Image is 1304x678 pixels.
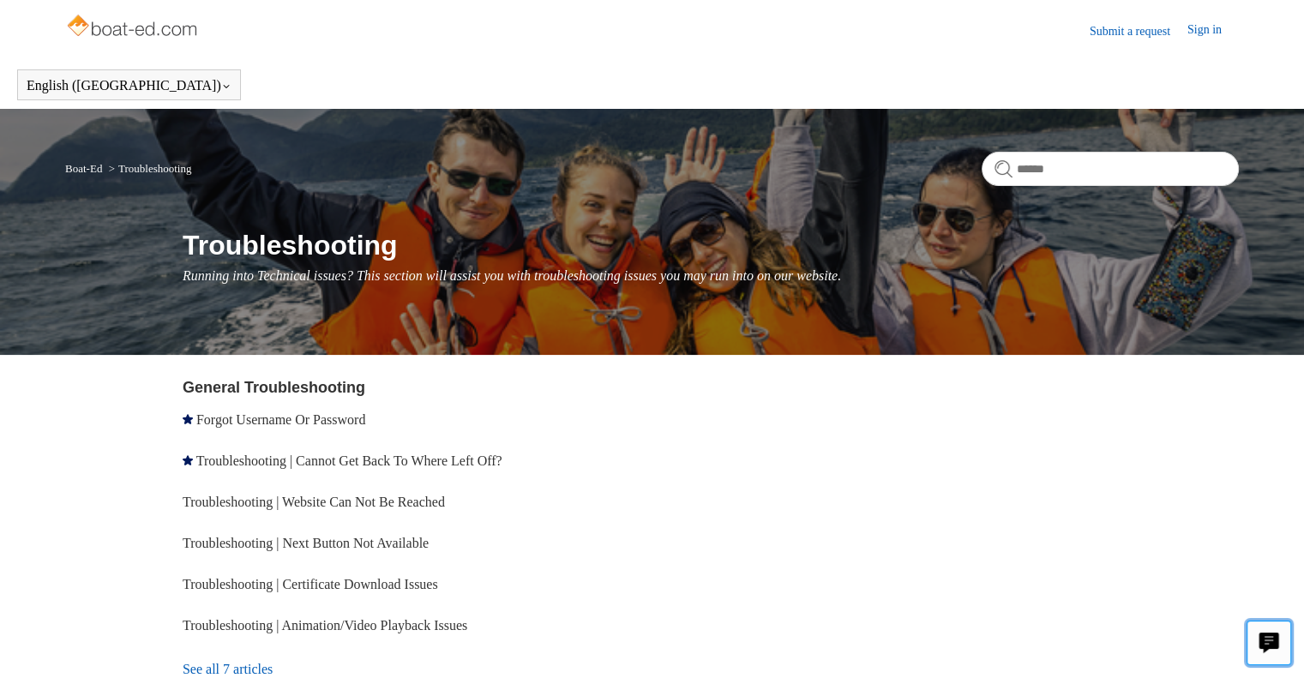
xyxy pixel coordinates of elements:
[183,536,429,550] a: Troubleshooting | Next Button Not Available
[183,379,365,396] a: General Troubleshooting
[1090,22,1187,40] a: Submit a request
[196,412,365,427] a: Forgot Username Or Password
[65,162,105,175] li: Boat-Ed
[183,455,193,465] svg: Promoted article
[183,618,467,633] a: Troubleshooting | Animation/Video Playback Issues
[183,225,1239,266] h1: Troubleshooting
[183,577,438,591] a: Troubleshooting | Certificate Download Issues
[982,152,1239,186] input: Search
[65,10,201,45] img: Boat-Ed Help Center home page
[65,162,102,175] a: Boat-Ed
[27,78,231,93] button: English ([GEOGRAPHIC_DATA])
[183,495,445,509] a: Troubleshooting | Website Can Not Be Reached
[1247,621,1291,665] button: Live chat
[183,414,193,424] svg: Promoted article
[196,453,502,468] a: Troubleshooting | Cannot Get Back To Where Left Off?
[105,162,192,175] li: Troubleshooting
[183,266,1239,286] p: Running into Technical issues? This section will assist you with troubleshooting issues you may r...
[1187,21,1239,41] a: Sign in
